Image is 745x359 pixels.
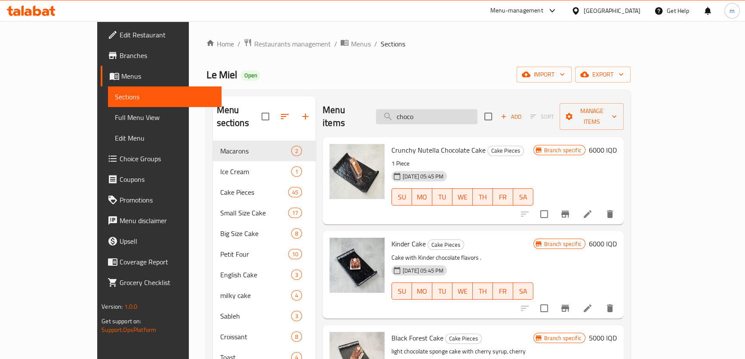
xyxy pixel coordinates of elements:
span: WE [456,191,469,203]
div: items [291,270,302,280]
span: Sections [115,92,215,102]
span: export [582,69,624,80]
a: Edit menu item [582,209,593,219]
span: Cake Pieces [446,334,481,344]
span: 1 [292,168,302,176]
span: [DATE] 05:45 PM [399,267,447,275]
span: 3 [292,271,302,279]
div: items [291,166,302,177]
span: SA [517,191,530,203]
span: Menu disclaimer [120,215,215,226]
a: Menu disclaimer [101,210,222,231]
span: 8 [292,333,302,341]
span: SA [517,285,530,298]
button: SA [513,188,533,206]
button: WE [453,282,473,300]
span: Upsell [120,236,215,246]
button: import [517,67,572,83]
a: Support.OpsPlatform [102,324,156,335]
button: Branch-specific-item [555,298,576,319]
span: Croissant [220,331,291,342]
button: TH [473,188,493,206]
div: items [288,208,302,218]
img: Crunchy Nutella Chocolate Cake [329,144,385,199]
a: Menus [101,66,222,86]
img: Kinder Cake [329,238,385,293]
li: / [334,39,337,49]
span: 8 [292,230,302,238]
span: TU [436,285,449,298]
div: Open [240,71,260,81]
h6: 5000 IQD [589,332,617,344]
span: Menus [121,71,215,81]
nav: breadcrumb [206,38,630,49]
a: Sections [108,86,222,107]
span: Menus [351,39,370,49]
span: Restaurants management [254,39,330,49]
span: Edit Restaurant [120,30,215,40]
span: Le Miel [206,65,237,84]
span: TH [476,191,489,203]
div: Macarons2 [213,141,316,161]
span: Big Size Cake [220,228,291,239]
div: Small Size Cake17 [213,203,316,223]
span: Branch specific [541,240,585,248]
span: Grocery Checklist [120,277,215,288]
span: SU [395,191,409,203]
div: Sableh3 [213,306,316,326]
div: English Cake [220,270,291,280]
h6: 6000 IQD [589,238,617,250]
div: milky cake4 [213,285,316,306]
span: MO [416,285,429,298]
span: FR [496,285,510,298]
li: / [374,39,377,49]
h2: Menu sections [216,104,262,129]
span: Full Menu View [115,112,215,123]
span: Macarons [220,146,291,156]
a: Menus [340,38,370,49]
span: Petit Four [220,249,288,259]
button: delete [600,298,620,319]
div: [GEOGRAPHIC_DATA] [584,6,640,15]
button: FR [493,188,513,206]
div: Big Size Cake8 [213,223,316,244]
p: Cake with Kinder chocolate flavors . [391,252,533,263]
span: Open [240,72,260,79]
span: SU [395,285,409,298]
button: SA [513,282,533,300]
span: WE [456,285,469,298]
div: items [291,146,302,156]
input: search [376,109,477,124]
span: Select section [479,107,497,126]
div: items [291,228,302,239]
span: 4 [292,291,302,300]
span: 1.0.0 [124,301,138,312]
button: Manage items [560,103,623,130]
span: Cake Pieces [488,146,523,156]
h6: 6000 IQD [589,144,617,156]
span: Branch specific [541,146,585,154]
li: / [237,39,240,49]
span: Version: [102,301,123,312]
span: Promotions [120,195,215,205]
a: Restaurants management [243,38,330,49]
a: Branches [101,45,222,66]
div: Cake Pieces [220,187,288,197]
button: SU [391,282,412,300]
button: export [575,67,631,83]
span: [DATE] 05:45 PM [399,172,447,181]
p: 1 Piece [391,158,533,169]
button: Branch-specific-item [555,204,576,224]
button: TU [432,188,453,206]
span: Crunchy Nutella Chocolate Cake [391,144,486,156]
a: Full Menu View [108,107,222,128]
span: 17 [289,209,302,217]
span: Cake Pieces [428,240,464,250]
button: SU [391,188,412,206]
span: Sableh [220,311,291,321]
a: Coupons [101,169,222,190]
